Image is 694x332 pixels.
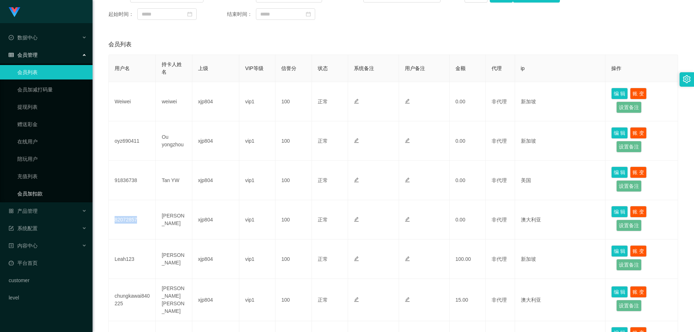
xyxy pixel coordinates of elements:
[611,88,628,99] button: 编 辑
[115,65,130,71] span: 用户名
[405,65,425,71] span: 用户备注
[9,35,14,40] i: 图标: check-circle-o
[616,141,642,152] button: 设置备注
[492,256,507,262] span: 非代理
[515,200,606,240] td: 澳大利亚
[162,61,182,75] span: 持卡人姓名
[17,100,87,114] a: 提现列表
[616,220,642,231] button: 设置备注
[450,161,486,200] td: 0.00
[354,256,359,261] i: 图标: edit
[9,243,14,248] i: 图标: profile
[192,121,239,161] td: xjp804
[9,52,14,57] i: 图标: table
[17,152,87,166] a: 陪玩用户
[9,273,87,288] a: customer
[192,161,239,200] td: xjp804
[9,7,20,17] img: logo.9652507e.png
[192,82,239,121] td: xjp804
[17,65,87,79] a: 会员列表
[405,177,410,182] i: 图标: edit
[156,200,192,240] td: [PERSON_NAME]
[450,82,486,121] td: 0.00
[9,290,87,305] a: level
[515,161,606,200] td: 美国
[187,12,192,17] i: 图标: calendar
[611,65,621,71] span: 操作
[515,240,606,279] td: 新加坡
[405,217,410,222] i: 图标: edit
[683,75,691,83] i: 图标: setting
[611,206,628,217] button: 编 辑
[275,240,312,279] td: 100
[306,12,311,17] i: 图标: calendar
[450,200,486,240] td: 0.00
[450,240,486,279] td: 100.00
[405,138,410,143] i: 图标: edit
[492,217,507,223] span: 非代理
[17,134,87,149] a: 在线用户
[515,121,606,161] td: 新加坡
[192,240,239,279] td: xjp804
[17,117,87,131] a: 赠送彩金
[156,279,192,321] td: [PERSON_NAME] [PERSON_NAME]
[630,127,647,139] button: 账 变
[354,65,374,71] span: 系统备注
[630,88,647,99] button: 账 变
[9,208,14,214] i: 图标: appstore-o
[109,121,156,161] td: oyz690411
[515,279,606,321] td: 澳大利亚
[521,65,525,71] span: ip
[109,82,156,121] td: Weiwei
[239,279,275,321] td: vip1
[17,186,87,201] a: 会员加扣款
[192,279,239,321] td: xjp804
[156,82,192,121] td: weiwei
[318,138,328,144] span: 正常
[616,259,642,271] button: 设置备注
[318,99,328,104] span: 正常
[108,10,137,18] span: 起始时间：
[109,279,156,321] td: chungkawai840225
[611,245,628,257] button: 编 辑
[354,99,359,104] i: 图标: edit
[9,52,38,58] span: 会员管理
[192,200,239,240] td: xjp804
[630,206,647,217] button: 账 变
[318,256,328,262] span: 正常
[281,65,296,71] span: 信誉分
[108,40,132,49] span: 会员列表
[239,240,275,279] td: vip1
[239,121,275,161] td: vip1
[9,256,87,270] a: 图标: dashboard平台首页
[227,10,256,18] span: 结束时间：
[245,65,264,71] span: VIP等级
[354,138,359,143] i: 图标: edit
[616,102,642,113] button: 设置备注
[492,177,507,183] span: 非代理
[275,200,312,240] td: 100
[611,286,628,298] button: 编 辑
[318,177,328,183] span: 正常
[611,167,628,178] button: 编 辑
[318,217,328,223] span: 正常
[630,286,647,298] button: 账 变
[318,65,328,71] span: 状态
[156,121,192,161] td: Ou yongzhou
[492,138,507,144] span: 非代理
[515,82,606,121] td: 新加坡
[630,245,647,257] button: 账 变
[492,297,507,303] span: 非代理
[616,180,642,192] button: 设置备注
[492,65,502,71] span: 代理
[156,240,192,279] td: [PERSON_NAME]
[354,177,359,182] i: 图标: edit
[450,279,486,321] td: 15.00
[156,161,192,200] td: Tan YW
[239,200,275,240] td: vip1
[109,200,156,240] td: 82072857
[630,167,647,178] button: 账 变
[450,121,486,161] td: 0.00
[405,99,410,104] i: 图标: edit
[9,225,38,231] span: 系统配置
